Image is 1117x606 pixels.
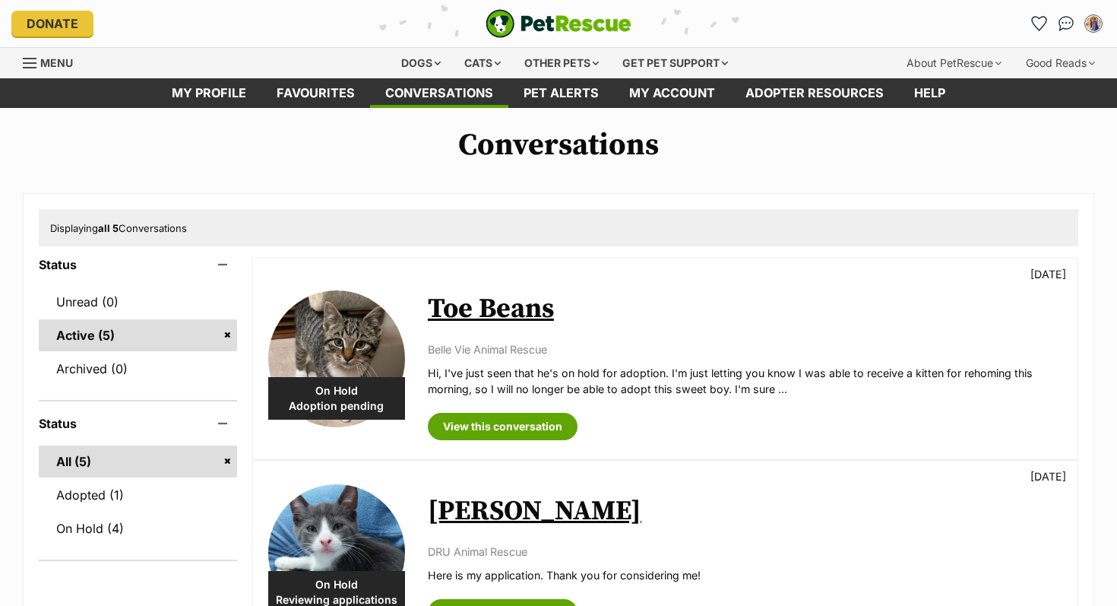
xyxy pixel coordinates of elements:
[1015,48,1106,78] div: Good Reads
[614,78,730,108] a: My account
[39,417,237,430] header: Status
[428,494,641,528] a: [PERSON_NAME]
[39,479,237,511] a: Adopted (1)
[98,222,119,234] strong: all 5
[39,353,237,385] a: Archived (0)
[428,413,577,440] a: View this conversation
[39,286,237,318] a: Unread (0)
[40,56,73,69] span: Menu
[1081,11,1106,36] button: My account
[1027,11,1051,36] a: Favourites
[1054,11,1078,36] a: Conversations
[899,78,960,108] a: Help
[268,398,405,414] span: Adoption pending
[268,290,405,427] img: Toe Beans
[486,9,631,38] img: logo-e224e6f780fb5917bec1dbf3a21bbac754714ae5b6737aabdf751b685950b380.svg
[1058,16,1074,31] img: chat-41dd97257d64d25036548639549fe6c8038ab92f7586957e7f3b1b290dea8141.svg
[157,78,261,108] a: My profile
[391,48,451,78] div: Dogs
[428,567,1062,583] p: Here is my application. Thank you for considering me!
[508,78,614,108] a: Pet alerts
[39,512,237,544] a: On Hold (4)
[896,48,1012,78] div: About PetRescue
[23,48,84,75] a: Menu
[428,292,554,326] a: Toe Beans
[39,258,237,271] header: Status
[428,365,1062,398] p: Hi, I've just seen that he's on hold for adoption. I'm just letting you know I was able to receiv...
[1086,16,1101,31] img: Steph profile pic
[1030,266,1066,282] p: [DATE]
[261,78,370,108] a: Favourites
[1027,11,1106,36] ul: Account quick links
[612,48,739,78] div: Get pet support
[39,319,237,351] a: Active (5)
[268,377,405,420] div: On Hold
[11,11,93,36] a: Donate
[1030,468,1066,484] p: [DATE]
[514,48,609,78] div: Other pets
[39,446,237,478] a: All (5)
[428,341,1062,357] p: Belle Vie Animal Rescue
[454,48,511,78] div: Cats
[370,78,508,108] a: conversations
[50,222,187,234] span: Displaying Conversations
[730,78,899,108] a: Adopter resources
[428,544,1062,560] p: DRU Animal Rescue
[486,9,631,38] a: PetRescue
